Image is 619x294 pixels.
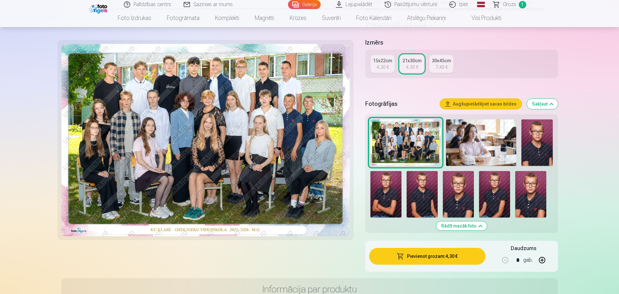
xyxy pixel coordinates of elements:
[369,248,485,265] button: Pievienot grozam:4,30 €
[429,55,454,73] a: 30x45cm7,40 €
[527,99,558,109] button: Sakļaut
[402,57,422,64] div: 21x30cm
[432,57,451,64] div: 30x45cm
[282,9,314,27] a: Krūzes
[523,252,533,268] div: gab.
[454,9,509,27] a: Visi produkti
[207,9,247,27] a: Komplekti
[247,9,282,27] a: Magnēti
[399,9,454,27] a: Atslēgu piekariņi
[348,9,399,27] a: Foto kalendāri
[377,64,389,70] div: 4,30 €
[400,55,424,73] a: 21x30cm4,30 €
[314,9,348,27] a: Suvenīri
[436,221,487,230] button: Rādīt mazāk foto
[159,9,207,27] a: Fotogrāmata
[370,55,395,73] a: 15x22cm4,30 €
[519,1,526,8] span: 1
[373,57,392,64] div: 15x22cm
[511,245,536,252] h5: Daudzums
[406,64,418,70] div: 4,30 €
[503,1,516,8] span: Grozs
[110,9,159,27] a: Foto izdrukas
[365,99,434,108] h5: Fotogrāfijas
[440,99,522,109] button: Augšupielādējiet savas bildes
[435,64,448,70] div: 7,40 €
[365,38,558,47] h5: Izmērs
[89,3,109,14] img: /fa1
